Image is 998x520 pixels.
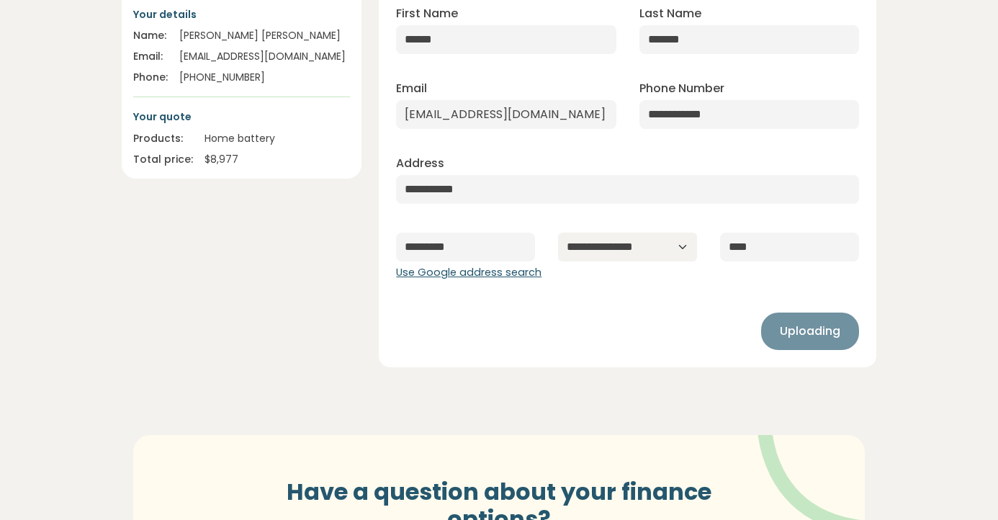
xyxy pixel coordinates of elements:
[396,265,541,281] button: Use Google address search
[133,152,193,167] div: Total price:
[204,131,350,146] div: Home battery
[133,70,168,85] div: Phone:
[133,6,350,22] p: Your details
[204,152,350,167] div: $ 8,977
[396,5,458,22] label: First Name
[179,28,350,43] div: [PERSON_NAME] [PERSON_NAME]
[133,131,193,146] div: Products:
[396,100,616,129] input: Enter email
[639,5,701,22] label: Last Name
[396,80,427,97] label: Email
[179,49,350,64] div: [EMAIL_ADDRESS][DOMAIN_NAME]
[179,70,350,85] div: [PHONE_NUMBER]
[133,49,168,64] div: Email:
[639,80,724,97] label: Phone Number
[396,155,444,172] label: Address
[133,109,350,125] p: Your quote
[133,28,168,43] div: Name:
